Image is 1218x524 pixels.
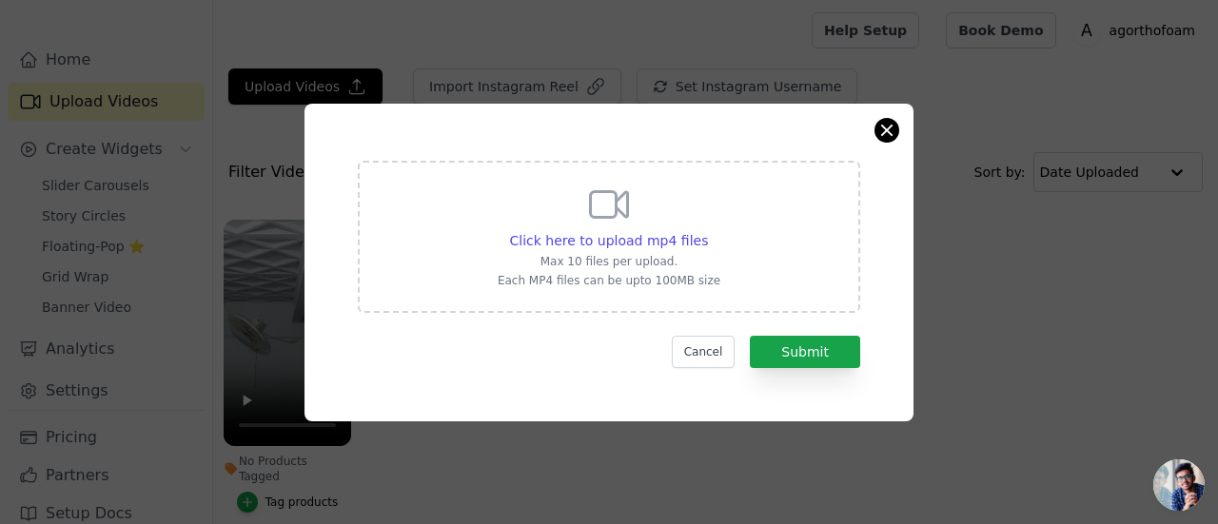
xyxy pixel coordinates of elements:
p: Max 10 files per upload. [498,254,720,269]
button: Submit [750,336,860,368]
button: Close modal [875,119,898,142]
button: Cancel [672,336,736,368]
p: Each MP4 files can be upto 100MB size [498,273,720,288]
span: Click here to upload mp4 files [510,233,709,248]
div: Open chat [1153,459,1205,511]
